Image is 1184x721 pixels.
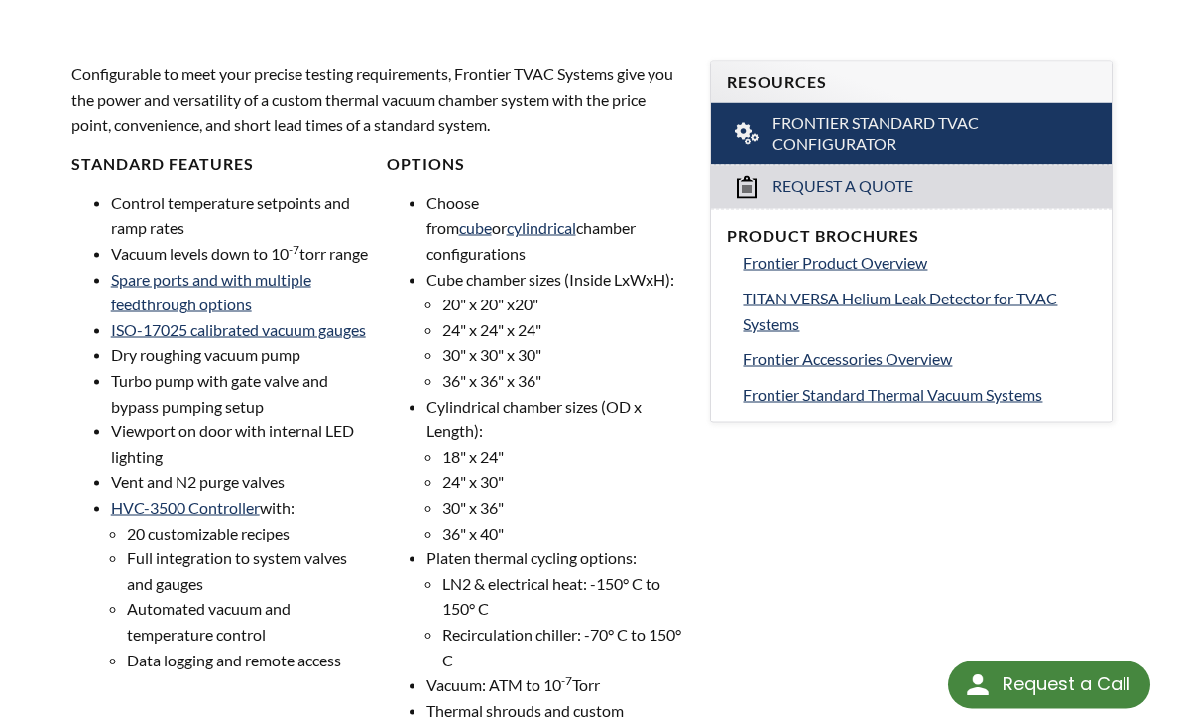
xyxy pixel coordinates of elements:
[442,469,687,495] li: 24" x 30"
[743,289,1057,333] span: TITAN VERSA Helium Leak Detector for TVAC Systems
[442,444,687,470] li: 18" x 24"
[727,72,1096,93] h4: Resources
[442,368,687,394] li: 36" x 36" x 36"
[442,521,687,546] li: 36" x 40"
[127,596,372,647] li: Automated vacuum and temperature control
[71,61,687,138] p: Configurable to meet your precise testing requirements, Frontier TVAC Systems give you the power ...
[743,253,927,272] span: Frontier Product Overview
[442,622,687,672] li: Recirculation chiller: -70° C to 150° C
[111,419,372,469] li: Viewport on door with internal LED lighting
[507,218,576,237] a: cylindrical
[111,368,372,419] li: Turbo pump with gate valve and bypass pumping setup
[442,317,687,343] li: 24" x 24" x 24"
[442,292,687,317] li: 20" x 20" x20"
[127,545,372,596] li: Full integration to system valves and gauges
[426,394,687,546] li: Cylindrical chamber sizes (OD x Length):
[743,250,1096,276] a: Frontier Product Overview
[111,342,372,368] li: Dry roughing vacuum pump
[772,113,1055,155] span: Frontier Standard TVAC Configurator
[387,154,687,175] h4: Options
[127,521,372,546] li: 20 customizable recipes
[948,661,1150,709] div: Request a Call
[111,241,372,267] li: Vacuum levels down to 10 torr range
[442,571,687,622] li: LN2 & electrical heat: -150° C to 150° C
[1003,661,1130,707] div: Request a Call
[772,177,913,197] span: Request a Quote
[743,286,1096,336] a: TITAN VERSA Helium Leak Detector for TVAC Systems
[111,498,260,517] a: HVC-3500 Controller
[111,495,372,672] li: with:
[743,349,952,368] span: Frontier Accessories Overview
[426,190,687,267] li: Choose from or chamber configurations
[426,545,687,672] li: Platen thermal cycling options:
[442,342,687,368] li: 30" x 30" x 30"
[127,648,372,673] li: Data logging and remote access
[711,103,1112,165] a: Frontier Standard TVAC Configurator
[459,218,492,237] a: cube
[743,385,1042,404] span: Frontier Standard Thermal Vacuum Systems
[111,190,372,241] li: Control temperature setpoints and ramp rates
[743,346,1096,372] a: Frontier Accessories Overview
[442,495,687,521] li: 30" x 36"
[426,672,687,698] li: Vacuum: ATM to 10 Torr
[561,673,572,688] sup: -7
[111,270,311,314] a: Spare ports and with multiple feedthrough options
[743,382,1096,408] a: Frontier Standard Thermal Vacuum Systems
[426,267,687,394] li: Cube chamber sizes (Inside LxWxH):
[111,320,366,339] a: ISO-17025 calibrated vacuum gauges
[71,154,372,175] h4: Standard Features
[962,669,994,701] img: round button
[289,242,299,257] sup: -7
[727,226,1096,247] h4: Product Brochures
[111,469,372,495] li: Vent and N2 purge valves
[711,165,1112,209] a: Request a Quote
